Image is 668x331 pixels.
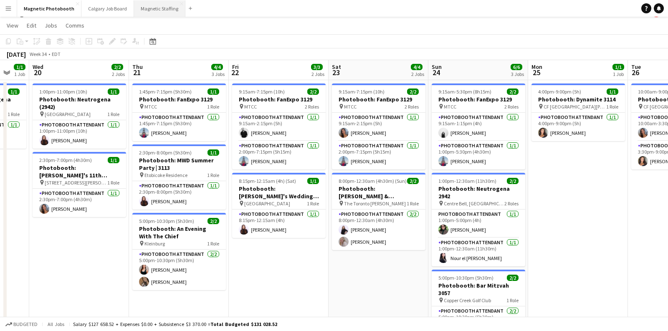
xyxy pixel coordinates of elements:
[231,68,239,77] span: 22
[444,297,491,303] span: Copper Creek Golf Club
[232,63,239,71] span: Fri
[4,320,39,329] button: Budgeted
[411,64,423,70] span: 4/4
[432,210,525,238] app-card-role: Photobooth Attendant1/11:00pm-5:00pm (4h)[PERSON_NAME]
[311,64,323,70] span: 3/3
[239,178,296,184] span: 8:15pm-12:15am (4h) (Sat)
[332,185,425,200] h3: Photobooth: [PERSON_NAME] & [PERSON_NAME]'s Wedding 2955
[108,88,119,95] span: 1/1
[132,83,226,141] app-job-card: 1:45pm-7:15pm (5h30m)1/1Photobooth: FanExpo 3129 MTCC1 RolePhotobooth Attendant1/11:45pm-7:15pm (...
[132,96,226,103] h3: Photobooth: FanExpo 3129
[444,104,456,110] span: MTCC
[33,152,126,217] app-job-card: 2:30pm-7:00pm (4h30m)1/1Photobooth: [PERSON_NAME]'s 11th Birthday (3104) [STREET_ADDRESS][PERSON_...
[232,113,326,141] app-card-role: Photobooth Attendant1/19:15am-2:15pm (5h)[PERSON_NAME]
[232,96,326,103] h3: Photobooth: FanExpo 3129
[112,71,125,77] div: 2 Jobs
[332,141,425,169] app-card-role: Photobooth Attendant1/12:00pm-7:15pm (5h15m)[PERSON_NAME]
[432,83,525,169] app-job-card: 9:15am-5:30pm (8h15m)2/2Photobooth: FanExpo 3129 MTCC2 RolesPhotobooth Attendant1/19:15am-1:15pm ...
[132,113,226,141] app-card-role: Photobooth Attendant1/11:45pm-7:15pm (5h30m)[PERSON_NAME]
[132,63,143,71] span: Thu
[432,113,525,141] app-card-role: Photobooth Attendant1/19:15am-1:15pm (4h)[PERSON_NAME]
[81,0,134,17] button: Calgary Job Board
[504,104,519,110] span: 2 Roles
[210,321,277,327] span: Total Budgeted $131 028.52
[438,178,507,184] span: 1:00pm-12:30am (11h30m) (Mon)
[132,144,226,210] app-job-card: 2:30pm-8:00pm (5h30m)1/1Photobooth: MWD Summer Party | 3113 Etobicoke Residence1 RolePhotobooth A...
[111,64,123,70] span: 2/2
[211,64,223,70] span: 4/4
[7,50,26,58] div: [DATE]
[41,20,61,31] a: Jobs
[207,104,219,110] span: 1 Role
[207,172,219,178] span: 1 Role
[232,83,326,169] app-job-card: 9:15am-7:15pm (10h)2/2Photobooth: FanExpo 3129 MTCC2 RolesPhotobooth Attendant1/19:15am-2:15pm (5...
[33,83,126,149] app-job-card: 1:00pm-11:00pm (10h)1/1Photobooth: Neutrogena (2942) [GEOGRAPHIC_DATA]1 RolePhotobooth Attendant1...
[411,71,424,77] div: 2 Jobs
[139,149,192,156] span: 2:30pm-8:00pm (5h30m)
[207,240,219,247] span: 1 Role
[531,113,625,141] app-card-role: Photobooth Attendant1/14:00pm-9:00pm (5h)[PERSON_NAME]
[631,63,641,71] span: Tue
[232,141,326,169] app-card-role: Photobooth Attendant1/12:00pm-7:15pm (5h15m)[PERSON_NAME]
[212,71,225,77] div: 3 Jobs
[131,68,143,77] span: 21
[107,111,119,117] span: 1 Role
[332,83,425,169] app-job-card: 9:15am-7:15pm (10h)2/2Photobooth: FanExpo 3129 MTCC2 RolesPhotobooth Attendant1/19:15am-2:15pm (5...
[39,88,87,95] span: 1:00pm-11:00pm (10h)
[407,178,419,184] span: 2/2
[14,71,25,77] div: 1 Job
[444,200,504,207] span: Centre Bell, [GEOGRAPHIC_DATA]
[332,63,341,71] span: Sat
[14,64,25,70] span: 1/1
[630,68,641,77] span: 26
[405,104,419,110] span: 2 Roles
[507,275,519,281] span: 2/2
[45,179,107,186] span: [STREET_ADDRESS][PERSON_NAME]
[23,20,40,31] a: Edit
[438,88,491,95] span: 9:15am-5:30pm (8h15m)
[339,178,407,184] span: 8:00pm-12:30am (4h30m) (Sun)
[207,149,219,156] span: 1/1
[430,68,442,77] span: 24
[332,210,425,250] app-card-role: Photobooth Attendant2/28:00pm-12:30am (4h30m)[PERSON_NAME][PERSON_NAME]
[139,218,194,224] span: 5:00pm-10:30pm (5h30m)
[108,157,119,163] span: 1/1
[407,200,419,207] span: 1 Role
[232,173,326,238] app-job-card: 8:15pm-12:15am (4h) (Sat)1/1Photobooth: [PERSON_NAME]'s Wedding 2686 [GEOGRAPHIC_DATA]1 RolePhoto...
[531,96,625,103] h3: Photobooth: Dynamite 3114
[331,68,341,77] span: 23
[8,88,20,95] span: 1/1
[607,88,618,95] span: 1/1
[239,88,285,95] span: 9:15am-7:15pm (10h)
[132,225,226,240] h3: Photobooth: An Evening With The Chief
[73,321,277,327] div: Salary $127 658.52 + Expenses $0.00 + Subsistence $3 370.00 =
[132,213,226,290] app-job-card: 5:00pm-10:30pm (5h30m)2/2Photobooth: An Evening With The Chief Kleinburg1 RolePhotobooth Attendan...
[606,104,618,110] span: 1 Role
[207,88,219,95] span: 1/1
[307,178,319,184] span: 1/1
[232,210,326,238] app-card-role: Photobooth Attendant1/18:15pm-12:15am (4h)[PERSON_NAME]
[332,173,425,250] div: 8:00pm-12:30am (4h30m) (Sun)2/2Photobooth: [PERSON_NAME] & [PERSON_NAME]'s Wedding 2955 The Toron...
[507,88,519,95] span: 2/2
[3,20,22,31] a: View
[33,164,126,179] h3: Photobooth: [PERSON_NAME]'s 11th Birthday (3104)
[39,157,92,163] span: 2:30pm-7:00pm (4h30m)
[544,104,606,110] span: CF [GEOGRAPHIC_DATA][PERSON_NAME]
[407,88,419,95] span: 2/2
[344,104,357,110] span: MTCC
[144,104,157,110] span: MTCC
[339,88,385,95] span: 9:15am-7:15pm (10h)
[432,282,525,297] h3: Photobooth: Bar Mitzvah 3057
[62,20,88,31] a: Comms
[438,275,493,281] span: 5:00pm-10:30pm (5h30m)
[52,51,61,57] div: EDT
[132,157,226,172] h3: Photobooth: MWD Summer Party | 3113
[432,63,442,71] span: Sun
[33,120,126,149] app-card-role: Photobooth Attendant1/11:00pm-11:00pm (10h)[PERSON_NAME]
[344,200,406,207] span: The Toronto [PERSON_NAME]
[107,179,119,186] span: 1 Role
